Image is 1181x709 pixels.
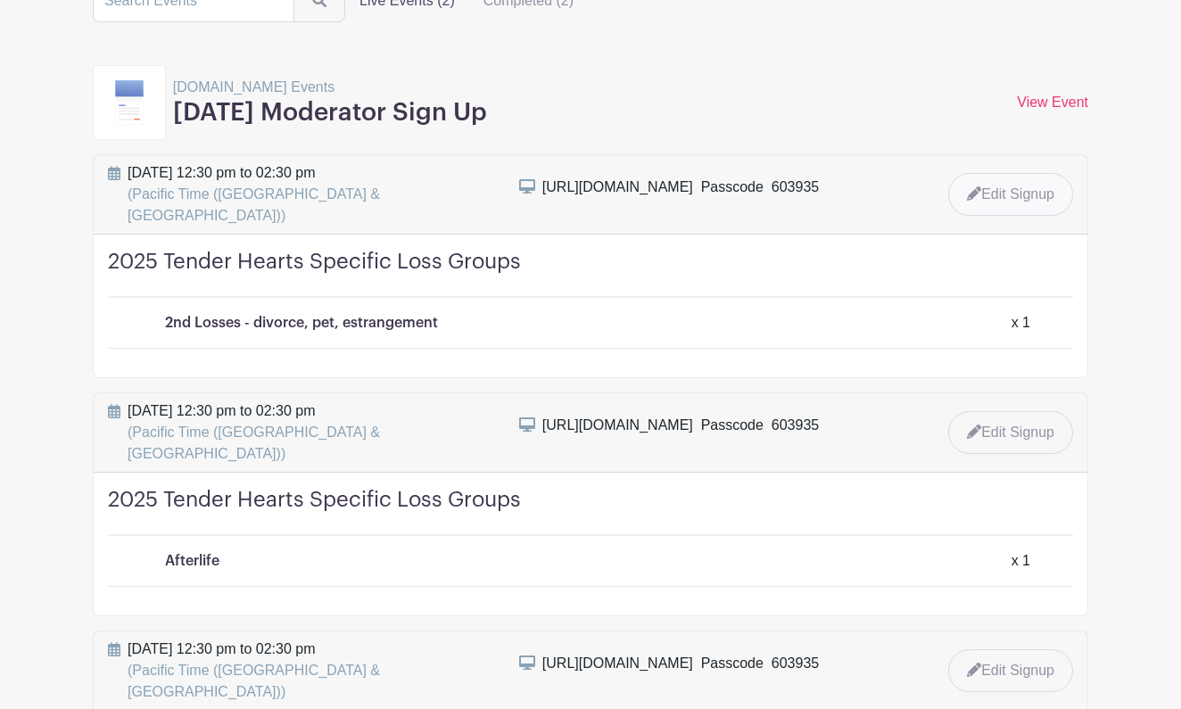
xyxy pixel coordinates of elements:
p: 2nd Losses - divorce, pet, estrangement [165,312,438,334]
span: (Pacific Time ([GEOGRAPHIC_DATA] & [GEOGRAPHIC_DATA])) [128,186,380,223]
a: Edit Signup [948,649,1073,692]
a: View Event [1017,95,1088,110]
span: (Pacific Time ([GEOGRAPHIC_DATA] & [GEOGRAPHIC_DATA])) [128,663,380,699]
div: [URL][DOMAIN_NAME] Passcode 603935 [542,177,819,198]
div: x 1 [1012,550,1030,572]
p: Afterlife [165,550,219,572]
div: [URL][DOMAIN_NAME] Passcode 603935 [542,415,819,436]
a: Edit Signup [948,173,1073,216]
h3: [DATE] Moderator Sign Up [173,98,487,128]
span: [DATE] 12:30 pm to 02:30 pm [128,639,498,703]
a: Edit Signup [948,411,1073,454]
span: [DATE] 12:30 pm to 02:30 pm [128,400,498,465]
div: [URL][DOMAIN_NAME] Passcode 603935 [542,653,819,674]
img: template8-d2dae5b8de0da6f0ac87aa49e69f22b9ae199b7e7a6af266910991586ce3ec38.svg [115,80,144,125]
h4: 2025 Tender Hearts Specific Loss Groups [108,487,1073,536]
div: x 1 [1012,312,1030,334]
h4: 2025 Tender Hearts Specific Loss Groups [108,249,1073,298]
span: (Pacific Time ([GEOGRAPHIC_DATA] & [GEOGRAPHIC_DATA])) [128,425,380,461]
span: [DATE] 12:30 pm to 02:30 pm [128,162,498,227]
p: [DOMAIN_NAME] Events [173,77,487,98]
